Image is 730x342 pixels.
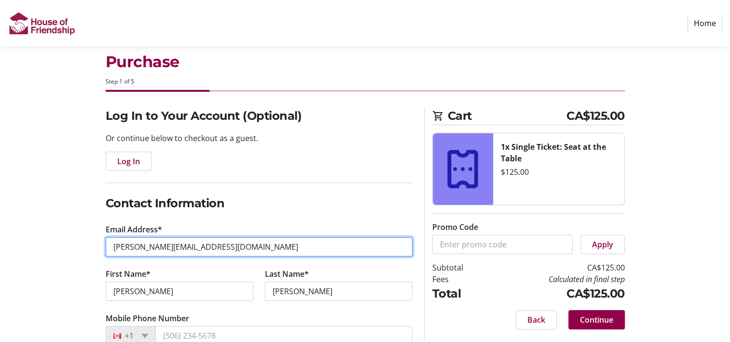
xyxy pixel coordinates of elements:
td: Total [432,285,488,302]
span: Back [527,314,545,326]
button: Back [516,310,557,329]
button: Continue [568,310,625,329]
td: Fees [432,273,488,285]
div: Step 1 of 5 [106,77,625,86]
label: First Name* [106,268,151,280]
span: CA$125.00 [566,107,625,125]
strong: 1x Single Ticket: Seat at the Table [501,142,606,164]
input: Enter promo code [432,235,573,254]
span: Log In [117,156,140,167]
h2: Log In to Your Account (Optional) [106,107,413,125]
p: Or continue below to checkout as a guest. [106,132,413,144]
span: Cart [448,107,567,125]
td: CA$125.00 [488,285,625,302]
td: Calculated in final step [488,273,625,285]
span: Continue [580,314,613,326]
label: Promo Code [432,221,478,233]
button: Apply [580,235,625,254]
a: Home [688,14,722,32]
td: CA$125.00 [488,262,625,273]
h2: Contact Information [106,195,413,212]
img: House of Friendship's Logo [8,4,76,43]
div: $125.00 [501,166,617,178]
label: Email Address* [106,224,162,235]
label: Last Name* [265,268,309,280]
button: Log In [106,152,152,171]
td: Subtotal [432,262,488,273]
label: Mobile Phone Number [106,313,189,324]
h1: Purchase [106,50,625,73]
span: Apply [592,239,613,250]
